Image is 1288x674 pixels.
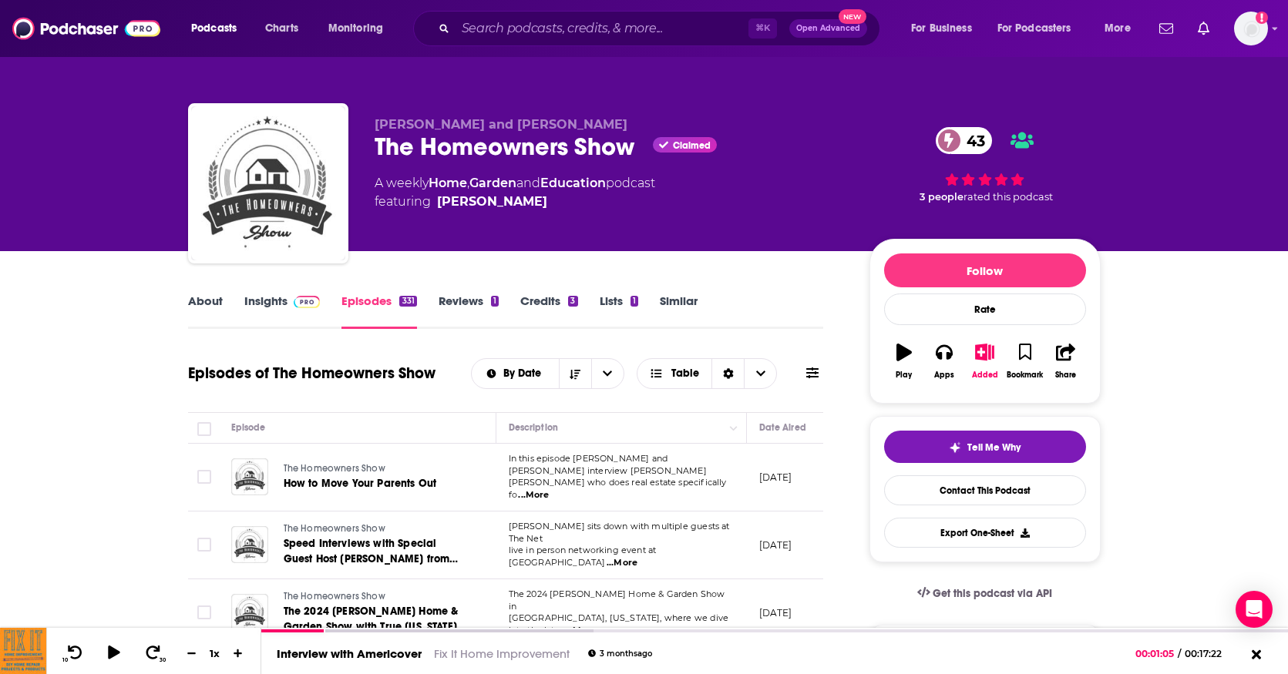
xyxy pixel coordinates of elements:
[963,191,1053,203] span: rated this podcast
[1236,591,1273,628] div: Open Intercom Messenger
[202,647,228,659] div: 1 x
[328,18,383,39] span: Monitoring
[180,16,257,41] button: open menu
[748,18,777,39] span: ⌘ K
[920,191,963,203] span: 3 people
[911,18,972,39] span: For Business
[277,646,422,661] a: Interview with Americover
[1094,16,1150,41] button: open menu
[884,475,1086,505] a: Contact This Podcast
[1105,18,1131,39] span: More
[987,16,1094,41] button: open menu
[160,657,166,663] span: 30
[244,293,321,329] a: InsightsPodchaser Pro
[673,142,711,149] span: Claimed
[516,176,540,190] span: and
[568,296,577,307] div: 3
[660,293,698,329] a: Similar
[439,293,499,329] a: Reviews1
[884,431,1086,463] button: tell me why sparkleTell Me Why
[933,587,1052,600] span: Get this podcast via API
[588,649,652,658] div: 3 months ago
[839,9,866,24] span: New
[796,25,860,32] span: Open Advanced
[600,293,638,329] a: Lists1
[429,176,467,190] a: Home
[518,489,549,501] span: ...More
[188,293,223,329] a: About
[559,359,591,388] button: Sort Direction
[471,358,624,389] h2: Choose List sort
[428,11,895,46] div: Search podcasts, credits, & more...
[59,644,89,663] button: 10
[509,612,729,635] span: [GEOGRAPHIC_DATA], [US_STATE], where we dive into the lates
[472,368,559,379] button: open menu
[869,117,1101,213] div: 43 3 peoplerated this podcast
[967,441,1021,454] span: Tell Me Why
[565,625,596,637] span: ...More
[284,522,469,536] a: The Homeowners Show
[759,418,806,437] div: Date Aired
[284,462,467,476] a: The Homeowners Show
[456,16,748,41] input: Search podcasts, credits, & more...
[284,477,437,490] span: How to Move Your Parents Out
[62,657,68,663] span: 10
[759,471,792,484] p: [DATE]
[197,605,211,619] span: Toggle select row
[294,296,321,308] img: Podchaser Pro
[1007,371,1043,380] div: Bookmark
[255,16,308,41] a: Charts
[197,538,211,552] span: Toggle select row
[671,368,699,379] span: Table
[467,176,469,190] span: ,
[759,606,792,619] p: [DATE]
[637,358,778,389] button: Choose View
[1178,648,1181,659] span: /
[191,106,345,260] img: The Homeowners Show
[509,453,707,476] span: In this episode [PERSON_NAME] and [PERSON_NAME] interview [PERSON_NAME]
[900,16,991,41] button: open menu
[1005,334,1045,389] button: Bookmark
[884,253,1086,287] button: Follow
[924,334,964,389] button: Apps
[949,441,961,454] img: tell me why sparkle
[972,371,998,380] div: Added
[1153,15,1179,42] a: Show notifications dropdown
[905,575,1065,612] a: Get this podcast via API
[509,545,657,568] span: live in person networking event at [GEOGRAPHIC_DATA]
[540,176,606,190] a: Education
[12,14,160,43] img: Podchaser - Follow, Share and Rate Podcasts
[284,463,385,474] span: The Homeowners Show
[375,174,655,211] div: A weekly podcast
[896,371,912,380] div: Play
[375,193,655,211] span: featuring
[591,359,624,388] button: open menu
[437,193,547,211] a: Craig Williams
[1234,12,1268,45] span: Logged in as billthrelkeld
[1055,371,1076,380] div: Share
[1135,648,1178,659] span: 00:01:05
[284,590,469,604] a: The Homeowners Show
[509,477,727,500] span: [PERSON_NAME] who does real estate specifically fo
[284,591,385,602] span: The Homeowners Show
[318,16,403,41] button: open menu
[284,604,469,635] a: The 2024 [PERSON_NAME] Home & Garden Show with True [US_STATE] Solar
[789,19,867,38] button: Open AdvancedNew
[1045,334,1085,389] button: Share
[140,644,169,663] button: 30
[503,368,546,379] span: By Date
[509,418,558,437] div: Description
[964,334,1004,389] button: Added
[284,476,467,491] a: How to Move Your Parents Out
[884,293,1086,325] div: Rate
[469,176,516,190] a: Garden
[375,117,627,132] span: [PERSON_NAME] and [PERSON_NAME]
[951,127,993,154] span: 43
[434,646,570,661] a: Fix It Home Improvement
[631,296,638,307] div: 1
[1181,648,1237,659] span: 00:17:22
[520,293,577,329] a: Credits3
